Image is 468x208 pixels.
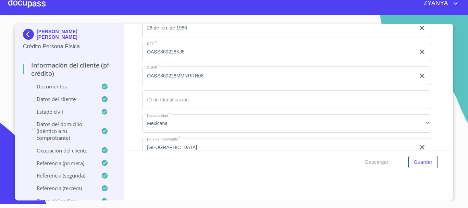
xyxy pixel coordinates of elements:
[23,61,115,77] p: Información del cliente (PF crédito)
[37,29,115,40] p: [PERSON_NAME] [PERSON_NAME]
[23,108,101,115] p: Estado Civil
[23,121,101,141] p: Datos del domicilio (idéntico a tu comprobante)
[418,143,426,151] button: clear input
[418,48,426,56] button: clear input
[23,160,101,167] p: Referencia (primera)
[23,29,37,40] img: Docupass spot blue
[23,83,101,90] p: Documentos
[23,29,115,42] div: [PERSON_NAME] [PERSON_NAME]
[418,72,426,80] button: clear input
[142,114,431,133] div: Mexicana
[365,158,389,167] span: Descargar
[414,158,432,167] span: Guardar
[23,147,101,154] p: Ocupación del Cliente
[23,197,101,204] p: Datos del pedido
[408,156,438,169] button: Guardar
[23,96,101,102] p: Datos del cliente
[23,42,115,51] p: Crédito Persona Física
[23,172,101,179] p: Referencia (segunda)
[362,156,391,169] button: Descargar
[23,185,101,192] p: Referencia (tercera)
